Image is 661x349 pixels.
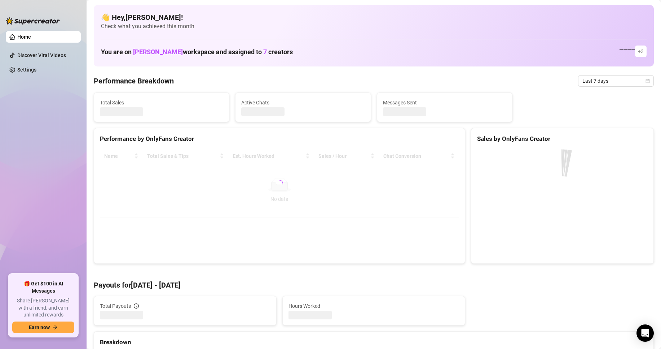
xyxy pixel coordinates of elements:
[101,12,647,22] h4: 👋 Hey, [PERSON_NAME] !
[100,337,648,347] div: Breakdown
[17,34,31,40] a: Home
[100,134,459,144] div: Performance by OnlyFans Creator
[94,280,654,290] h4: Payouts for [DATE] - [DATE]
[383,99,506,107] span: Messages Sent
[276,180,283,187] span: loading
[94,76,174,86] h4: Performance Breakdown
[263,48,267,56] span: 7
[101,48,293,56] h1: You are on workspace and assigned to creators
[12,322,74,333] button: Earn nowarrow-right
[12,297,74,319] span: Share [PERSON_NAME] with a friend, and earn unlimited rewards
[100,99,223,107] span: Total Sales
[645,79,650,83] span: calendar
[241,99,365,107] span: Active Chats
[288,302,459,310] span: Hours Worked
[133,48,183,56] span: [PERSON_NAME]
[12,280,74,294] span: 🎁 Get $100 in AI Messages
[477,134,648,144] div: Sales by OnlyFans Creator
[53,325,58,330] span: arrow-right
[582,76,649,86] span: Last 7 days
[17,67,36,73] a: Settings
[636,324,654,342] div: Open Intercom Messenger
[17,52,66,58] a: Discover Viral Videos
[29,324,50,330] span: Earn now
[619,46,647,57] div: — — — —
[134,303,139,309] span: info-circle
[6,17,60,25] img: logo-BBDzfeDw.svg
[638,47,644,55] span: + 3
[100,302,131,310] span: Total Payouts
[101,22,647,30] span: Check what you achieved this month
